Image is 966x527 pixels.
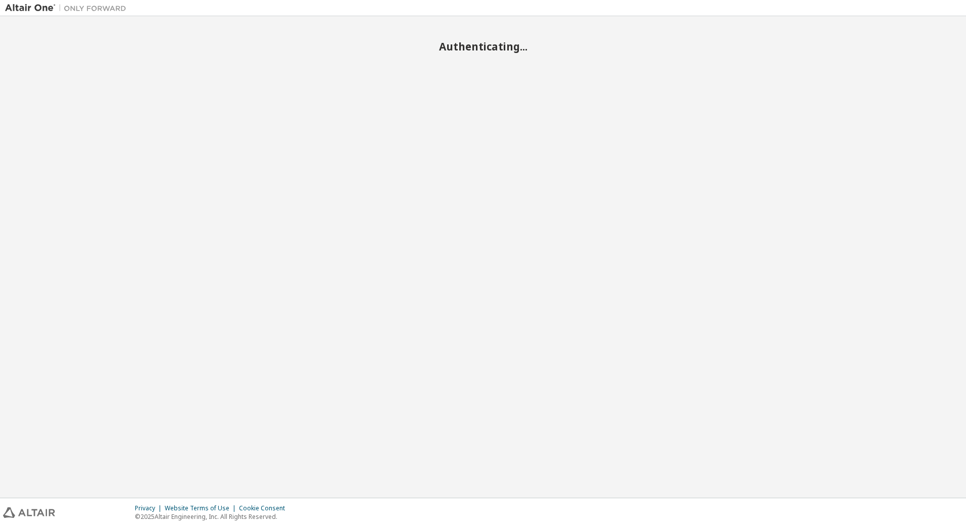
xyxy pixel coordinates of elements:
h2: Authenticating... [5,40,961,53]
p: © 2025 Altair Engineering, Inc. All Rights Reserved. [135,512,291,521]
img: Altair One [5,3,131,13]
img: altair_logo.svg [3,507,55,518]
div: Website Terms of Use [165,504,239,512]
div: Privacy [135,504,165,512]
div: Cookie Consent [239,504,291,512]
